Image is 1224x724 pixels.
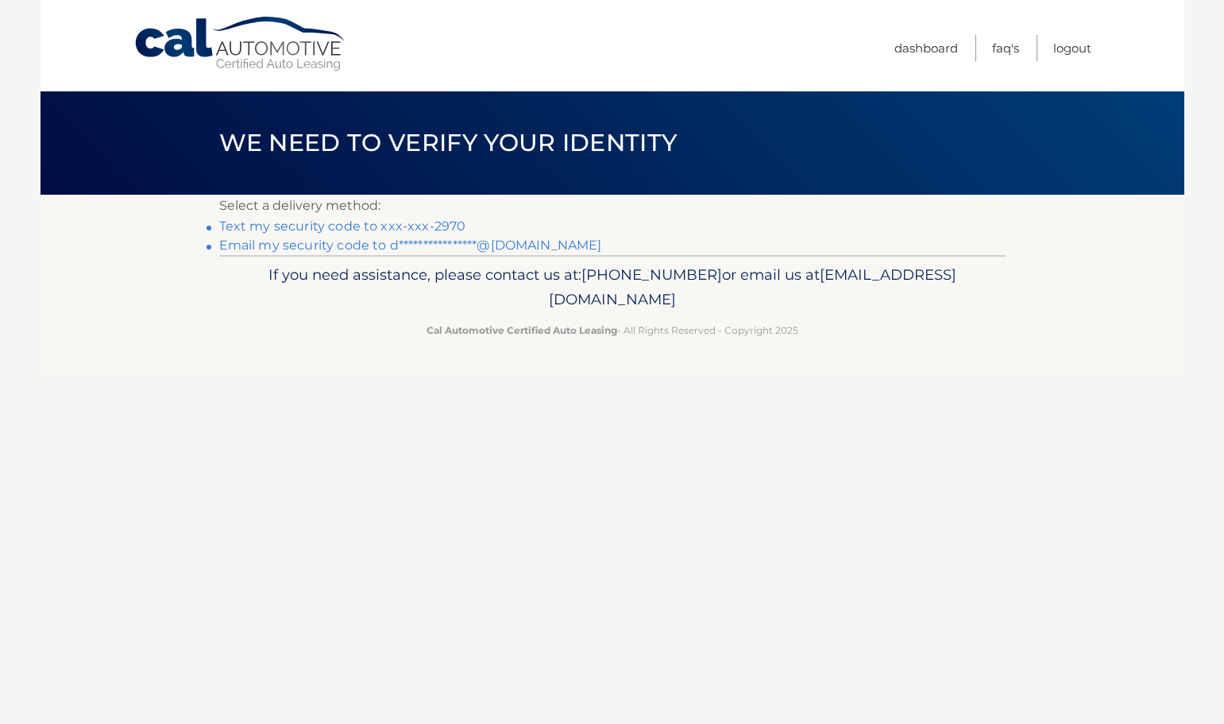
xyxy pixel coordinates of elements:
[219,195,1006,217] p: Select a delivery method:
[133,16,348,72] a: Cal Automotive
[581,265,722,284] span: [PHONE_NUMBER]
[894,35,958,61] a: Dashboard
[219,219,466,234] a: Text my security code to xxx-xxx-2970
[230,262,995,313] p: If you need assistance, please contact us at: or email us at
[427,324,617,336] strong: Cal Automotive Certified Auto Leasing
[219,128,678,157] span: We need to verify your identity
[992,35,1019,61] a: FAQ's
[230,322,995,339] p: - All Rights Reserved - Copyright 2025
[1053,35,1091,61] a: Logout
